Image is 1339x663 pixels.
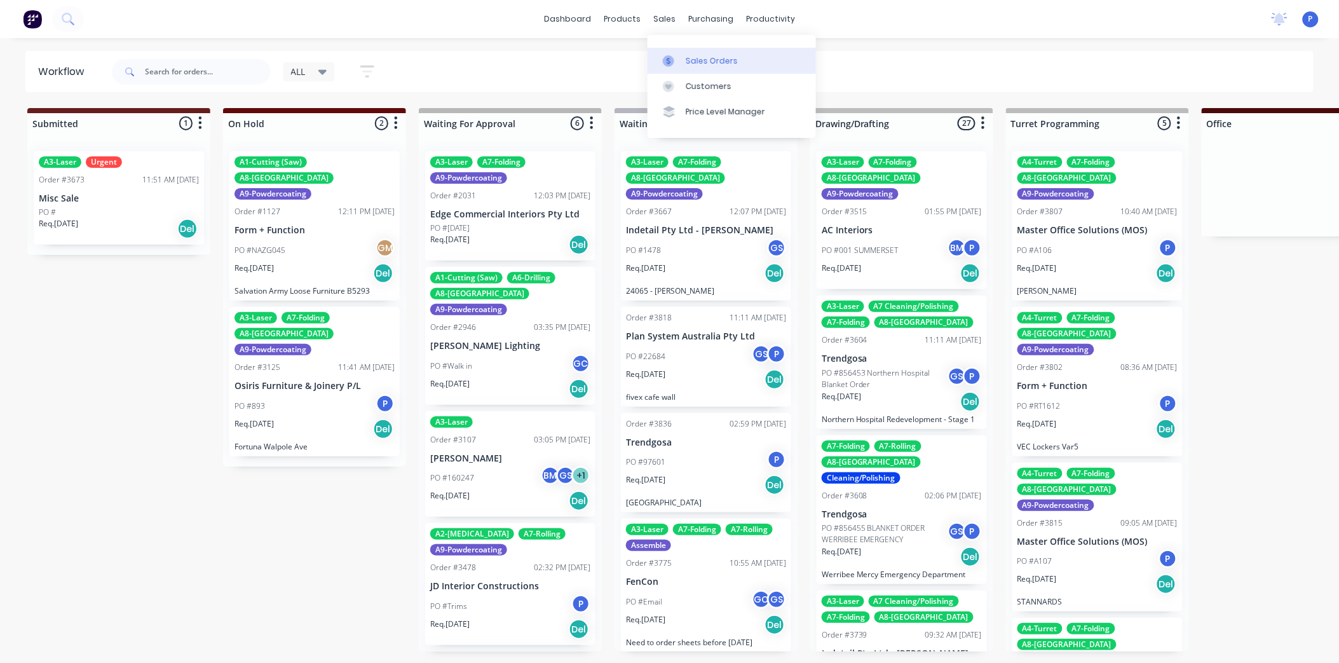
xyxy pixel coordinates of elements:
[430,472,474,484] p: PO #160247
[534,190,590,202] div: 12:03 PM [DATE]
[430,190,476,202] div: Order #2031
[430,416,473,428] div: A3-Laser
[338,206,395,217] div: 12:11 PM [DATE]
[1156,263,1176,284] div: Del
[682,10,740,29] div: purchasing
[1159,238,1178,257] div: P
[430,434,476,446] div: Order #3107
[822,523,948,545] p: PO #856455 BLANKET ORDER WERRIBEE EMERGENCY
[338,362,395,373] div: 11:41 AM [DATE]
[234,344,311,355] div: A9-Powdercoating
[1017,500,1094,511] div: A9-Powdercoating
[626,638,786,647] p: Need to order sheets before [DATE]
[234,381,395,392] p: Osiris Furniture & Joinery P/L
[626,369,665,380] p: Req. [DATE]
[1121,362,1178,373] div: 08:36 AM [DATE]
[822,441,870,452] div: A7-Folding
[765,475,785,495] div: Del
[234,400,265,412] p: PO #893
[1017,442,1178,451] p: VEC Lockers Var5
[1017,344,1094,355] div: A9-Powdercoating
[571,594,590,613] div: P
[874,441,921,452] div: A7-Rolling
[765,615,785,635] div: Del
[556,466,575,485] div: GS
[234,362,280,373] div: Order #3125
[925,490,982,502] div: 02:06 PM [DATE]
[39,193,199,204] p: Misc Sale
[1017,484,1117,495] div: A8-[GEOGRAPHIC_DATA]
[948,522,967,541] div: GS
[648,48,816,73] a: Sales Orders
[822,570,982,579] p: Werribee Mercy Emergency Department
[229,151,400,301] div: A1-Cutting (Saw)A8-[GEOGRAPHIC_DATA]A9-PowdercoatingOrder #112712:11 PM [DATE]Form + FunctionPO #...
[177,219,198,239] div: Del
[925,629,982,641] div: 09:32 AM [DATE]
[145,59,271,85] input: Search for orders...
[541,466,560,485] div: BM
[1159,394,1178,413] div: P
[425,151,595,261] div: A3-LaserA7-FoldingA9-PowdercoatingOrder #203112:03 PM [DATE]Edge Commercial Interiors Pty LtdPO #...
[1121,517,1178,529] div: 09:05 AM [DATE]
[621,413,791,513] div: Order #383602:59 PM [DATE]TrendgosaPO #97601PReq.[DATE]Del[GEOGRAPHIC_DATA]
[1156,574,1176,594] div: Del
[1017,517,1063,529] div: Order #3815
[234,263,274,274] p: Req. [DATE]
[626,418,672,430] div: Order #3836
[960,392,981,412] div: Del
[534,562,590,573] div: 02:32 PM [DATE]
[234,418,274,430] p: Req. [DATE]
[1017,206,1063,217] div: Order #3807
[767,450,786,469] div: P
[1017,468,1063,479] div: A4-Turret
[1017,639,1117,650] div: A8-[GEOGRAPHIC_DATA]
[626,156,669,168] div: A3-Laser
[1017,188,1094,200] div: A9-Powdercoating
[1017,312,1063,324] div: A4-Turret
[1017,286,1178,296] p: [PERSON_NAME]
[822,334,867,346] div: Order #3604
[1017,537,1178,547] p: Master Office Solutions (MOS)
[817,296,987,429] div: A3-LaserA7 Cleaning/PolishingA7-FoldingA8-[GEOGRAPHIC_DATA]Order #360411:11 AM [DATE]TrendgosaPO ...
[597,10,647,29] div: products
[229,307,400,456] div: A3-LaserA7-FoldingA8-[GEOGRAPHIC_DATA]A9-PowdercoatingOrder #312511:41 AM [DATE]Osiris Furniture ...
[234,206,280,217] div: Order #1127
[822,596,864,607] div: A3-Laser
[1017,172,1117,184] div: A8-[GEOGRAPHIC_DATA]
[647,10,682,29] div: sales
[626,392,786,402] p: fivex cafe wall
[673,156,721,168] div: A7-Folding
[234,225,395,236] p: Form + Function
[373,263,393,284] div: Del
[822,509,982,520] p: Trendgosa
[430,453,590,464] p: [PERSON_NAME]
[948,238,967,257] div: BM
[726,524,773,535] div: A7-Rolling
[869,156,917,168] div: A7-Folding
[534,322,590,333] div: 03:35 PM [DATE]
[1067,623,1115,634] div: A7-Folding
[34,151,204,245] div: A3-LaserUrgentOrder #367311:51 AM [DATE]Misc SalePO #Req.[DATE]Del
[948,367,967,386] div: GS
[1017,263,1057,274] p: Req. [DATE]
[822,188,899,200] div: A9-Powdercoating
[571,466,590,485] div: + 1
[430,272,503,284] div: A1-Cutting (Saw)
[1159,549,1178,568] div: P
[765,263,785,284] div: Del
[430,601,467,612] p: PO #Trims
[569,619,589,639] div: Del
[767,238,786,257] div: GS
[38,64,90,79] div: Workflow
[373,419,393,439] div: Del
[571,354,590,373] div: GC
[817,151,987,289] div: A3-LaserA7-FoldingA8-[GEOGRAPHIC_DATA]A9-PowdercoatingOrder #351501:55 PM [DATE]AC InteriorsPO #0...
[234,328,334,339] div: A8-[GEOGRAPHIC_DATA]
[963,238,982,257] div: P
[626,331,786,342] p: Plan System Australia Pty Ltd
[822,391,861,402] p: Req. [DATE]
[430,360,472,372] p: PO #Walk in
[430,581,590,592] p: JD Interior Constructions
[1012,463,1183,612] div: A4-TurretA7-FoldingA8-[GEOGRAPHIC_DATA]A9-PowdercoatingOrder #381509:05 AM [DATE]Master Office So...
[822,648,982,659] p: Indetail Pty Ltd - [PERSON_NAME]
